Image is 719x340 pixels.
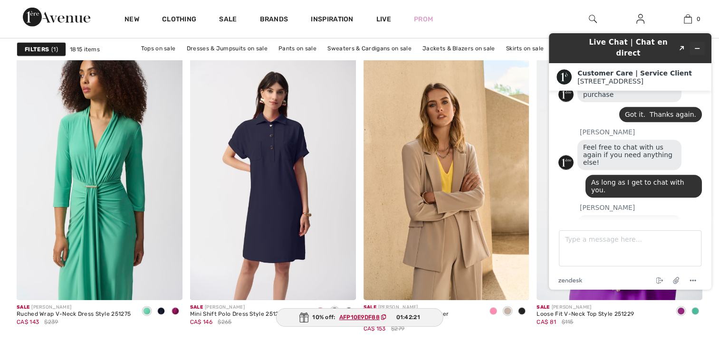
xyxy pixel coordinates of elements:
a: Prom [414,14,433,24]
span: Sale [537,304,549,310]
a: Pants on sale [274,42,321,54]
span: Sale [17,304,29,310]
div: Black [515,304,529,320]
img: My Bag [684,13,692,25]
a: Tops on sale [136,42,181,54]
img: 1ère Avenue [23,8,90,27]
span: Chat [21,7,40,15]
span: 0 [697,15,700,23]
a: Live [376,14,391,24]
span: CA$ 81 [537,319,556,325]
strong: Filters [25,45,49,53]
div: Bubble gum [313,304,327,320]
a: Brands [260,15,288,25]
div: Purple orchid [674,304,688,320]
a: Sale [219,15,237,25]
span: Inspiration [311,15,353,25]
span: 01:42:21 [396,313,420,321]
img: Gift.svg [299,312,308,322]
div: Purple orchid [168,304,182,320]
span: Sale [190,304,203,310]
div: [PERSON_NAME] [17,304,131,311]
a: Clothing [162,15,196,25]
span: $115 [561,318,573,326]
ins: AFP10E9DF88 [339,314,380,321]
a: Sign In [629,13,652,25]
div: Black [342,304,356,320]
img: My Info [636,13,644,25]
img: Mini Shift Polo Dress Style 251272. Bubble gum [190,52,356,300]
div: Mini Shift Polo Dress Style 251272 [190,311,285,318]
span: $239 [44,318,58,326]
span: 1815 items [70,45,100,53]
iframe: Find more information here [541,26,719,297]
div: Garden green [688,304,702,320]
a: Sweaters & Cardigans on sale [323,42,416,54]
span: $265 [218,318,231,326]
div: Dune [500,304,515,320]
span: CA$ 146 [190,319,212,325]
span: Sale [364,304,376,310]
span: 1 [51,45,58,53]
div: Ruched Wrap V-Neck Dress Style 251275 [17,311,131,318]
img: Ruched Wrap V-Neck Dress Style 251275. Garden green [17,52,182,300]
div: [PERSON_NAME] [364,304,479,311]
div: Loose Fit V-Neck Top Style 251229 [537,311,634,318]
a: Dresses & Jumpsuits on sale [182,42,272,54]
a: Jackets & Blazers on sale [418,42,500,54]
a: 0 [664,13,711,25]
div: [PERSON_NAME] [537,304,634,311]
img: Loose Fit V-Neck Top Style 251229. Purple orchid [537,52,702,300]
img: search the website [589,13,597,25]
div: Midnight Blue [327,304,342,320]
div: 10% off: [276,308,443,327]
span: CA$ 153 [364,325,386,332]
a: Skirts on sale [501,42,548,54]
div: Bubble gum [486,304,500,320]
div: Midnight Blue [154,304,168,320]
span: $279 [391,324,404,333]
div: [PERSON_NAME] [190,304,285,311]
a: New [125,15,139,25]
img: Single Breasted Formal Blazer Style 251240. Bubble gum [364,52,529,300]
div: Garden green [140,304,154,320]
span: CA$ 143 [17,319,39,325]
